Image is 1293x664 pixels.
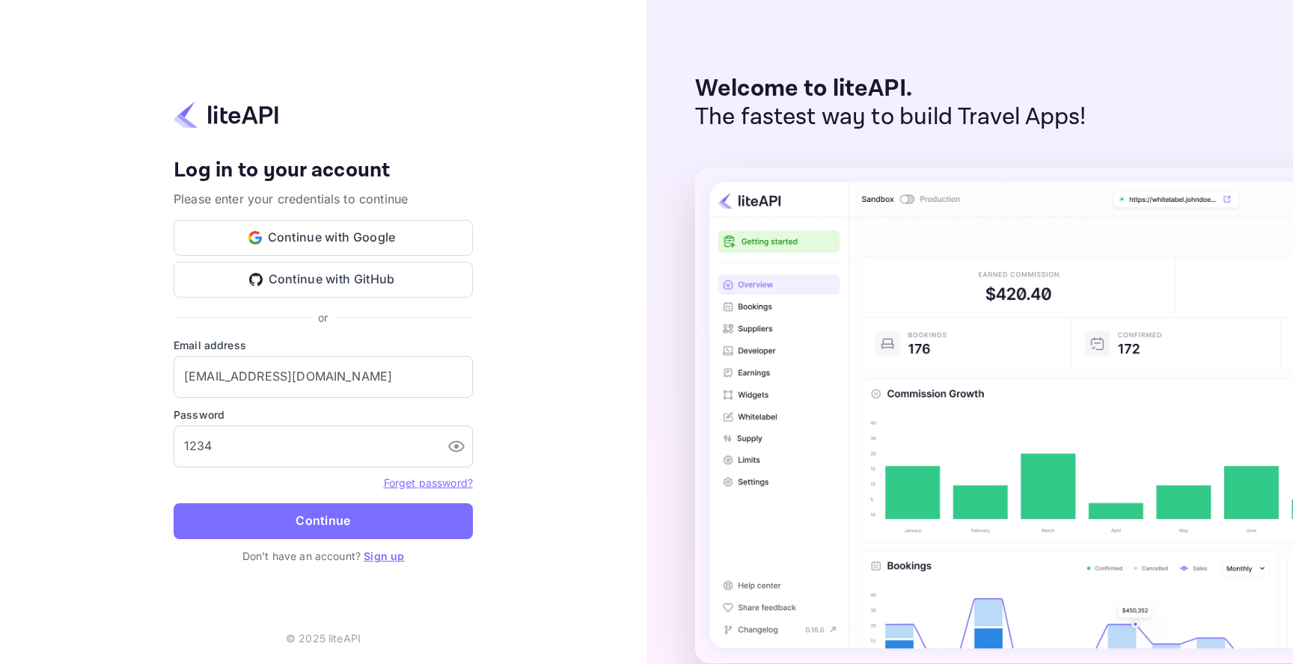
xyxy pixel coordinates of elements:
a: Sign up [364,550,404,562]
a: Forget password? [384,476,473,489]
p: or [318,310,328,325]
p: Welcome to liteAPI. [695,75,1086,103]
label: Password [174,407,473,422]
a: Forget password? [384,475,473,490]
input: Please enter your password [174,425,435,467]
button: Continue with GitHub [174,262,473,298]
button: Continue [174,503,473,539]
h4: Log in to your account [174,158,473,184]
p: The fastest way to build Travel Apps! [695,103,1086,132]
button: toggle password visibility [441,431,471,461]
p: Please enter your credentials to continue [174,190,473,208]
p: © 2025 liteAPI [286,630,361,646]
img: liteapi [174,100,278,129]
button: Continue with Google [174,220,473,256]
p: Don't have an account? [174,548,473,564]
input: Enter your email address [174,356,473,398]
label: Email address [174,337,473,353]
